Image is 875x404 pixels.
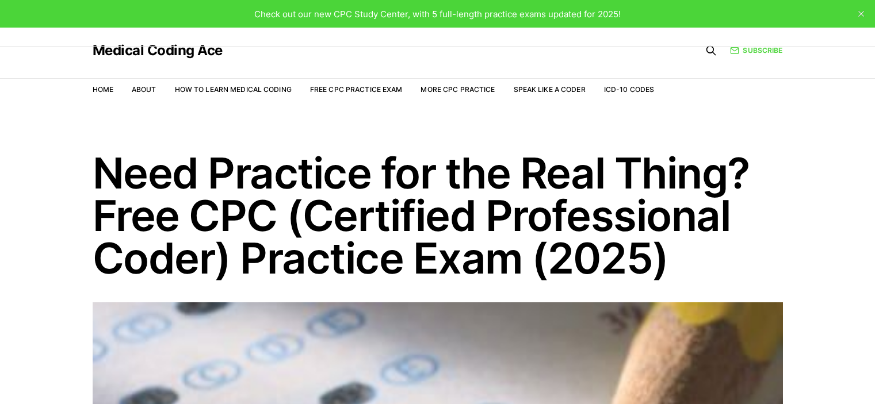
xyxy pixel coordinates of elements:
[93,85,113,94] a: Home
[852,5,870,23] button: close
[687,348,875,404] iframe: portal-trigger
[604,85,654,94] a: ICD-10 Codes
[93,152,783,279] h1: Need Practice for the Real Thing? Free CPC (Certified Professional Coder) Practice Exam (2025)
[93,44,223,57] a: Medical Coding Ace
[254,9,621,20] span: Check out our new CPC Study Center, with 5 full-length practice exams updated for 2025!
[421,85,495,94] a: More CPC Practice
[514,85,586,94] a: Speak Like a Coder
[175,85,292,94] a: How to Learn Medical Coding
[310,85,403,94] a: Free CPC Practice Exam
[132,85,156,94] a: About
[730,45,782,56] a: Subscribe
